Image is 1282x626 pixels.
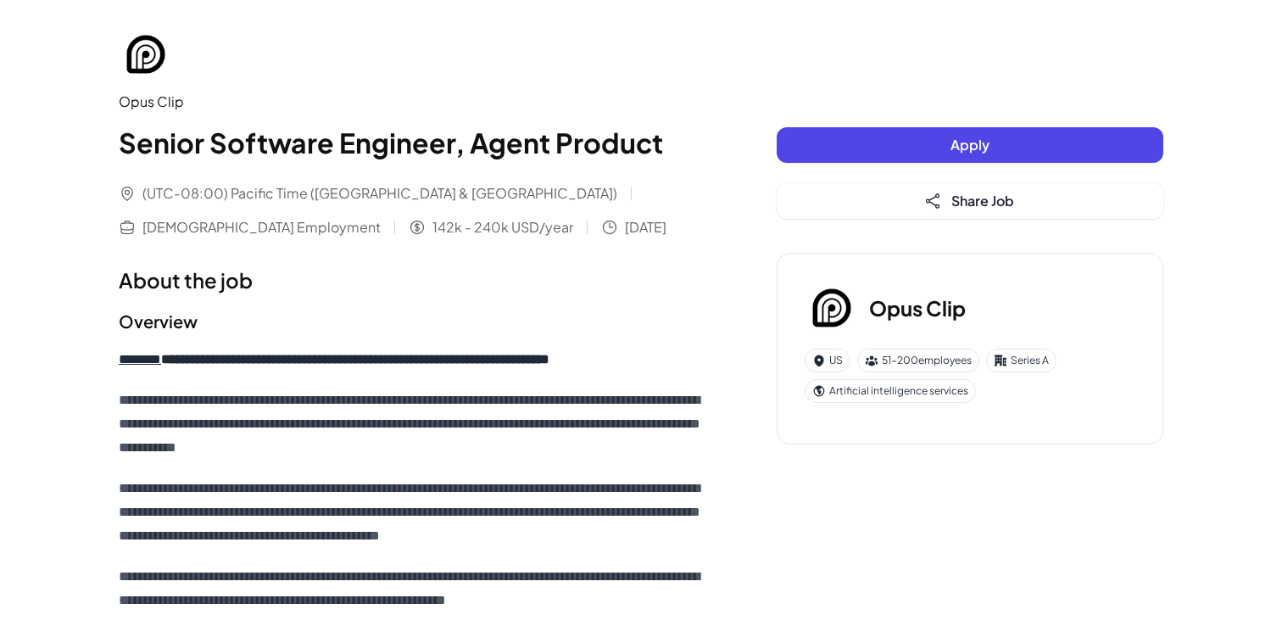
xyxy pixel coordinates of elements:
h1: Senior Software Engineer, Agent Product [119,122,709,163]
h3: Opus Clip [869,293,966,323]
div: Series A [986,349,1056,372]
h2: Overview [119,309,709,334]
img: Op [119,27,173,81]
div: 51-200 employees [857,349,979,372]
div: US [805,349,850,372]
button: Share Job [777,183,1163,219]
span: [DEMOGRAPHIC_DATA] Employment [142,217,381,238]
span: Share Job [951,192,1014,210]
span: (UTC-08:00) Pacific Time ([GEOGRAPHIC_DATA] & [GEOGRAPHIC_DATA]) [142,183,617,204]
div: Artificial intelligence services [805,379,976,403]
span: Apply [950,136,989,154]
h1: About the job [119,265,709,295]
img: Op [805,281,859,335]
span: 142k - 240k USD/year [432,217,573,238]
span: [DATE] [625,217,666,238]
button: Apply [777,127,1163,163]
div: Opus Clip [119,92,709,112]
